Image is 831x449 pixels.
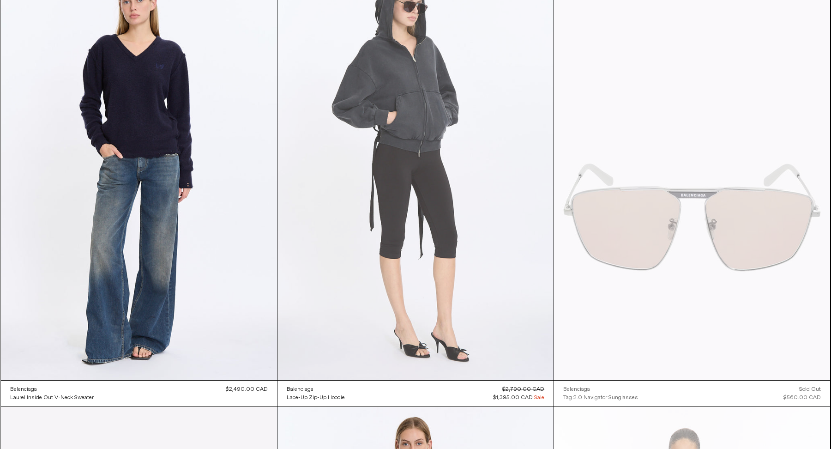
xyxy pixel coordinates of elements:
a: Balenciaga [10,385,94,394]
span: Sale [534,394,544,402]
a: Lace-Up Zip-Up Hoodie [287,394,345,402]
span: $560.00 CAD [783,394,821,401]
div: Lace-Up Zip-Up Hoodie [287,394,345,402]
a: Tag 2.0 Navigator Sunglasses [563,394,638,402]
div: Laurel Inside Out V-Neck Sweater [10,394,94,402]
s: $2,790.00 CAD [502,386,544,393]
div: Balenciaga [287,386,313,394]
div: Balenciaga [10,386,37,394]
a: Balenciaga [563,385,638,394]
span: $2,490.00 CAD [226,386,268,393]
span: $1,395.00 CAD [493,394,533,401]
a: Balenciaga [287,385,345,394]
div: Tag 2.0 Navigator Sunglasses [563,394,638,402]
div: Sold out [799,385,821,394]
div: Balenciaga [563,386,590,394]
a: Laurel Inside Out V-Neck Sweater [10,394,94,402]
